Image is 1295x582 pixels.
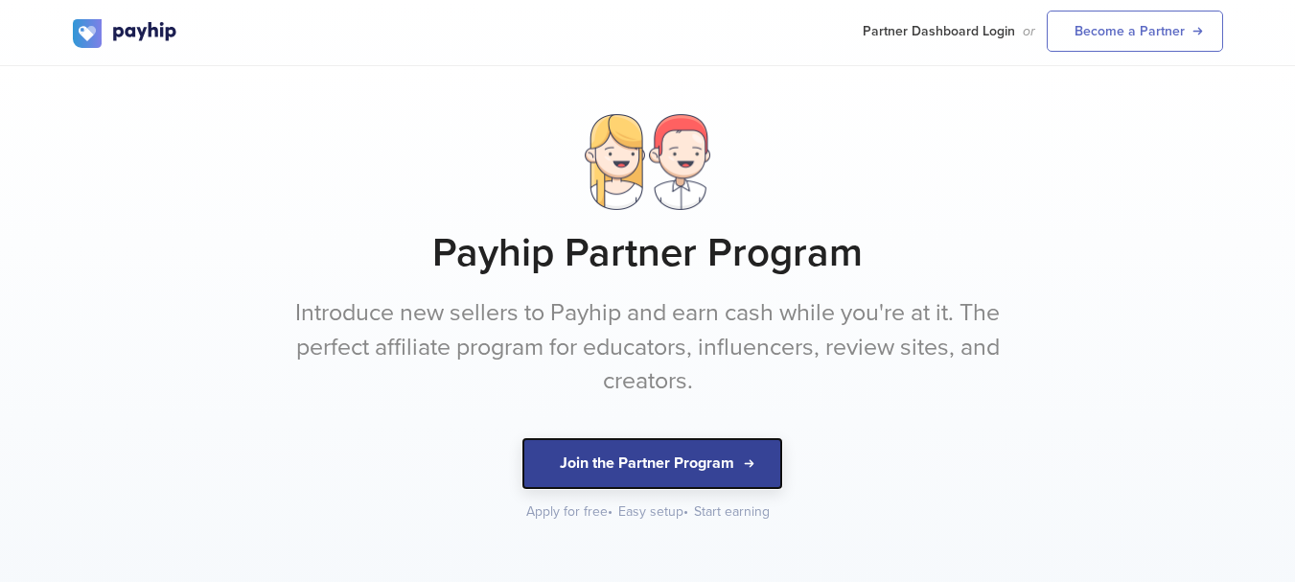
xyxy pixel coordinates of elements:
button: Join the Partner Program [521,437,783,490]
p: Introduce new sellers to Payhip and earn cash while you're at it. The perfect affiliate program f... [289,296,1007,399]
div: Easy setup [618,502,690,522]
span: • [608,503,613,520]
img: lady.png [585,114,644,210]
span: • [683,503,688,520]
div: Apply for free [526,502,614,522]
h1: Payhip Partner Program [73,229,1223,277]
img: dude.png [649,114,710,210]
div: Start earning [694,502,770,522]
img: logo.svg [73,19,178,48]
a: Become a Partner [1047,11,1223,52]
